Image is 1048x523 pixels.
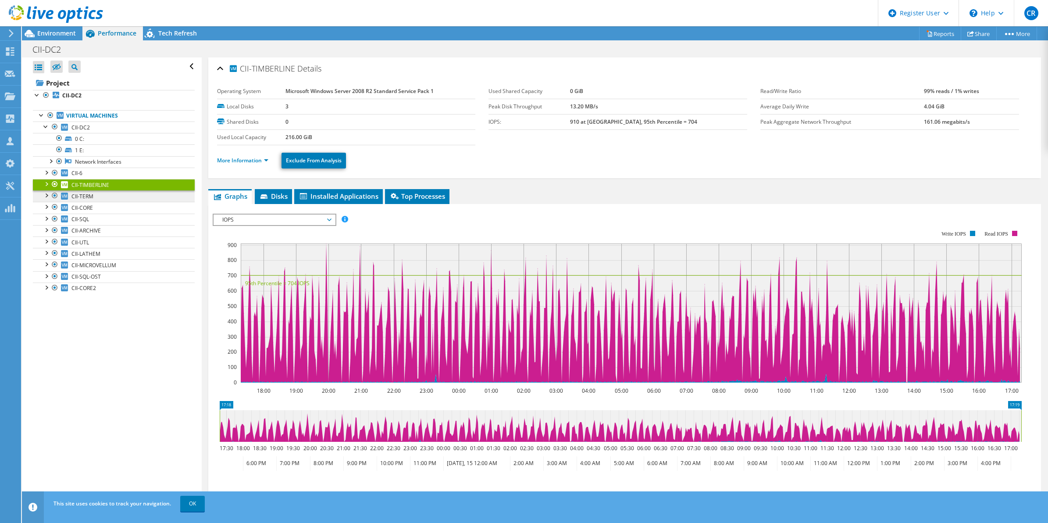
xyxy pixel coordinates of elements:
[285,118,289,125] b: 0
[737,444,750,452] text: 09:00
[228,363,237,371] text: 100
[874,387,888,394] text: 13:00
[603,444,617,452] text: 05:00
[71,169,82,177] span: CII-6
[37,29,76,37] span: Environment
[570,118,697,125] b: 910 at [GEOGRAPHIC_DATA], 95th Percentile = 704
[787,444,800,452] text: 10:30
[228,318,237,325] text: 400
[71,284,96,292] span: CII-CORE2
[637,444,650,452] text: 06:00
[33,90,195,101] a: CII-DC2
[33,133,195,144] a: 0 C:
[336,444,350,452] text: 21:00
[217,133,285,142] label: Used Local Capacity
[536,444,550,452] text: 03:00
[887,444,900,452] text: 13:30
[320,444,333,452] text: 20:30
[33,202,195,213] a: CII-CORE
[620,444,634,452] text: 05:30
[29,45,75,54] h1: CII-DC2
[228,63,295,73] span: CII-TIMBERLINE
[549,387,563,394] text: 03:00
[484,387,498,394] text: 01:00
[436,444,450,452] text: 00:00
[453,444,467,452] text: 00:30
[820,444,834,452] text: 11:30
[777,387,790,394] text: 10:00
[452,387,465,394] text: 00:00
[285,103,289,110] b: 3
[62,92,82,99] b: CII-DC2
[389,192,445,201] span: Top Processes
[71,261,116,269] span: CII-MICROVELLUM
[614,387,628,394] text: 05:00
[285,87,434,95] b: Microsoft Windows Server 2008 R2 Standard Service Pack 1
[234,379,237,386] text: 0
[228,256,237,264] text: 800
[228,348,237,355] text: 200
[71,239,89,246] span: CII-UTL
[219,444,233,452] text: 17:30
[653,444,667,452] text: 06:30
[71,124,90,131] span: CII-DC2
[53,500,171,507] span: This site uses cookies to track your navigation.
[217,157,268,164] a: More Information
[33,271,195,283] a: CII-SQL-OST
[33,236,195,248] a: CII-UTL
[904,444,917,452] text: 14:00
[570,444,583,452] text: 04:00
[1024,6,1038,20] span: CR
[517,387,530,394] text: 02:00
[217,118,285,126] label: Shared Disks
[321,387,335,394] text: 20:00
[520,444,533,452] text: 02:30
[257,387,270,394] text: 18:00
[33,248,195,259] a: CII-LATHEM
[71,227,101,234] span: CII-ARCHIVE
[33,283,195,294] a: CII-CORE2
[33,122,195,133] a: CII-DC2
[954,444,967,452] text: 15:30
[1005,387,1018,394] text: 17:00
[217,87,285,96] label: Operating System
[842,387,856,394] text: 12:00
[33,168,195,179] a: CII-6
[285,133,312,141] b: 216.00 GiB
[586,444,600,452] text: 04:30
[228,272,237,279] text: 700
[712,387,725,394] text: 08:00
[71,250,100,258] span: CII-LATHEM
[33,225,195,236] a: CII-ARCHIVE
[744,387,758,394] text: 09:00
[970,9,977,17] svg: \n
[760,118,924,126] label: Peak Aggregate Network Throughput
[703,444,717,452] text: 08:00
[984,231,1008,237] text: Read IOPS
[809,387,823,394] text: 11:00
[924,87,979,95] b: 99% reads / 1% writes
[370,444,383,452] text: 22:00
[687,444,700,452] text: 07:30
[245,279,310,287] text: 95th Percentile = 704 IOPS
[98,29,136,37] span: Performance
[71,215,89,223] span: CII-SQL
[403,444,417,452] text: 23:00
[33,179,195,190] a: CII-TIMBERLINE
[570,103,598,110] b: 13.20 MB/s
[71,273,101,280] span: CII-SQL-OST
[387,387,400,394] text: 22:00
[228,302,237,310] text: 500
[970,444,984,452] text: 16:00
[33,156,195,168] a: Network Interfaces
[924,103,945,110] b: 4.04 GiB
[720,444,734,452] text: 08:30
[228,241,237,249] text: 900
[33,76,195,90] a: Project
[71,204,93,211] span: CII-CORE
[217,102,285,111] label: Local Disks
[996,27,1037,40] a: More
[670,444,684,452] text: 07:00
[488,87,570,96] label: Used Shared Capacity
[1004,444,1017,452] text: 17:00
